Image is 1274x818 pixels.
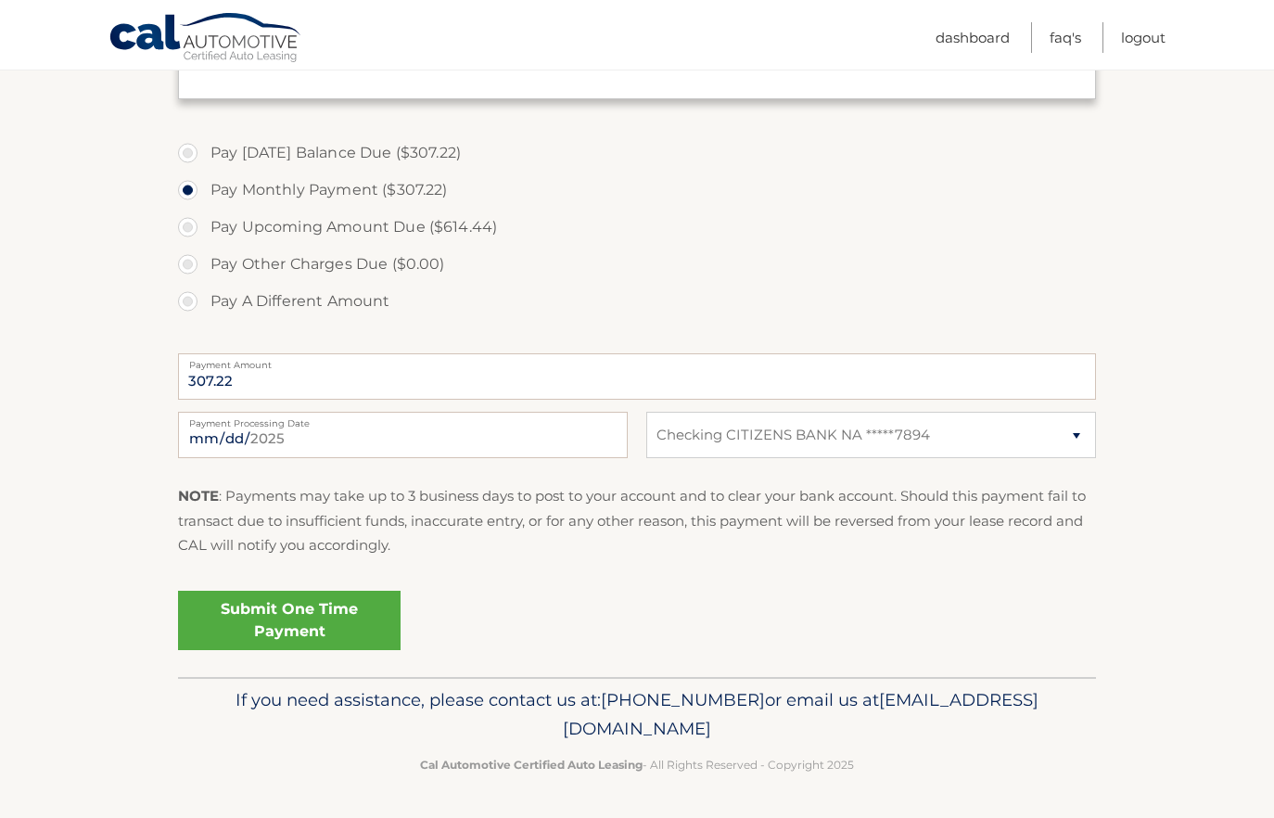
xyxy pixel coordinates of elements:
label: Payment Processing Date [178,412,628,427]
label: Payment Amount [178,353,1096,368]
a: Cal Automotive [108,12,303,66]
p: - All Rights Reserved - Copyright 2025 [190,755,1084,774]
a: Logout [1121,22,1166,53]
p: If you need assistance, please contact us at: or email us at [190,685,1084,745]
label: Pay [DATE] Balance Due ($307.22) [178,134,1096,172]
input: Payment Date [178,412,628,458]
label: Pay A Different Amount [178,283,1096,320]
strong: NOTE [178,487,219,505]
p: : Payments may take up to 3 business days to post to your account and to clear your bank account.... [178,484,1096,557]
label: Pay Monthly Payment ($307.22) [178,172,1096,209]
a: Submit One Time Payment [178,591,401,650]
label: Pay Upcoming Amount Due ($614.44) [178,209,1096,246]
strong: Cal Automotive Certified Auto Leasing [420,758,643,772]
label: Pay Other Charges Due ($0.00) [178,246,1096,283]
a: FAQ's [1050,22,1081,53]
span: [PHONE_NUMBER] [601,689,765,710]
input: Payment Amount [178,353,1096,400]
a: Dashboard [936,22,1010,53]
